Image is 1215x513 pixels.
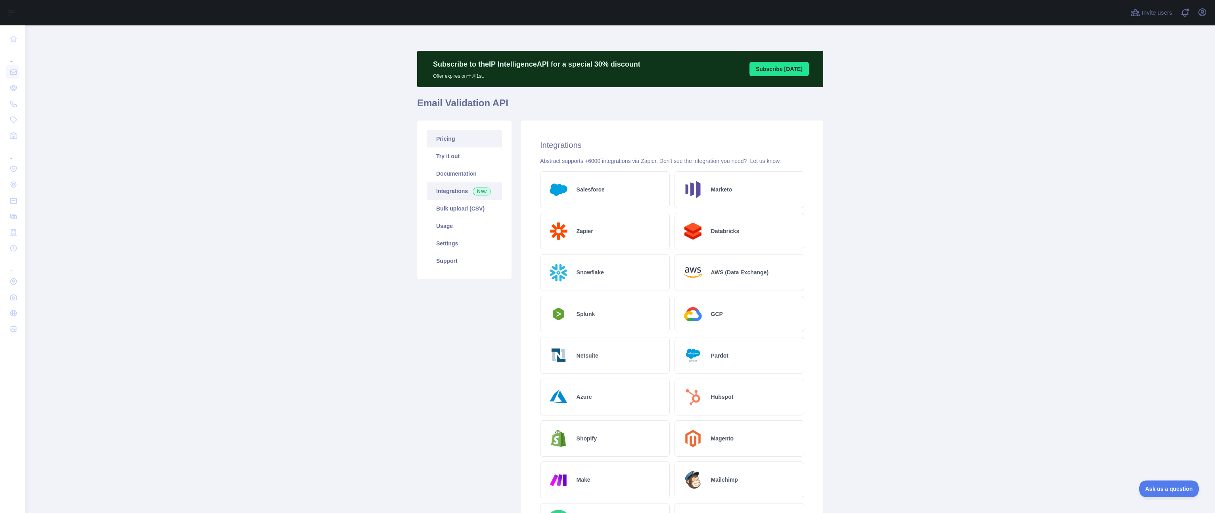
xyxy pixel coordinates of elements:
p: Subscribe to the IP Intelligence API for a special 30 % discount [433,59,640,70]
div: ... [6,48,19,63]
h2: GCP [711,310,723,318]
img: Logo [547,220,570,243]
button: Invite users [1129,6,1174,19]
a: Settings [427,235,502,252]
h2: Marketo [711,186,732,193]
a: Documentation [427,165,502,182]
img: Logo [681,261,705,284]
h2: Magento [711,435,734,442]
a: Let us know. [750,158,781,164]
div: ... [6,144,19,160]
button: Subscribe [DATE] [749,62,809,76]
div: ... [6,257,19,273]
h1: Email Validation API [417,97,823,116]
h2: Pardot [711,352,728,360]
h2: Netsuite [577,352,598,360]
img: Logo [681,302,705,326]
img: Logo [547,178,570,201]
div: Abstract supports +6000 integrations via Zapier. Don't see the integration you need? [540,157,804,165]
img: Logo [681,468,705,492]
h2: Hubspot [711,393,734,401]
h2: Integrations [540,140,804,151]
h2: Mailchimp [711,476,738,484]
img: Logo [681,220,705,243]
a: Integrations New [427,182,502,200]
img: Logo [681,385,705,409]
img: Logo [681,344,705,367]
img: Logo [547,427,570,450]
h2: Snowflake [577,268,604,276]
h2: Make [577,476,590,484]
a: Bulk upload (CSV) [427,200,502,217]
a: Support [427,252,502,270]
span: New [473,188,491,195]
img: Logo [547,468,570,492]
h2: AWS (Data Exchange) [711,268,768,276]
a: Try it out [427,147,502,165]
img: Logo [681,178,705,201]
img: Logo [547,344,570,367]
h2: Shopify [577,435,597,442]
h2: Splunk [577,310,595,318]
img: Logo [547,305,570,323]
a: Pricing [427,130,502,147]
span: Invite users [1142,8,1172,17]
h2: Zapier [577,227,593,235]
h2: Salesforce [577,186,605,193]
img: Logo [681,427,705,450]
img: Logo [547,261,570,284]
iframe: Toggle Customer Support [1139,480,1199,497]
h2: Databricks [711,227,740,235]
a: Usage [427,217,502,235]
p: Offer expires on 十月 1st. [433,70,640,79]
img: Logo [547,385,570,409]
h2: Azure [577,393,592,401]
